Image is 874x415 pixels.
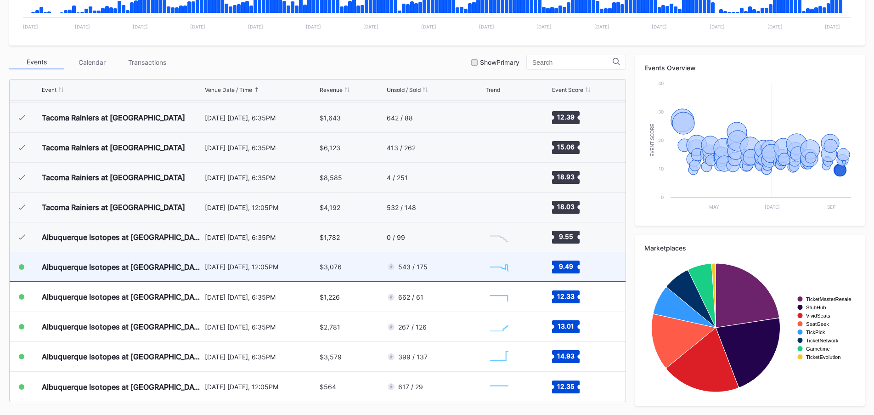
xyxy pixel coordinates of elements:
div: 543 / 175 [398,263,428,271]
text: [DATE] [363,24,378,29]
div: 4 / 251 [387,174,408,182]
div: 662 / 61 [398,293,423,301]
svg: Chart title [485,315,513,338]
div: $3,076 [320,263,342,271]
div: Albuquerque Isotopes at [GEOGRAPHIC_DATA] [42,292,203,301]
div: Event [42,86,56,93]
text: 12.39 [557,113,575,121]
div: [DATE] [DATE], 6:35PM [205,233,317,241]
div: Transactions [119,55,175,69]
text: TicketEvolution [806,354,840,360]
text: 12.33 [557,292,575,300]
div: Unsold / Sold [387,86,421,93]
div: $8,585 [320,174,342,182]
div: $1,643 [320,114,341,122]
text: [DATE] [710,24,725,29]
div: Event Score [552,86,583,93]
div: [DATE] [DATE], 6:35PM [205,144,317,152]
div: Albuquerque Isotopes at [GEOGRAPHIC_DATA] [42,233,203,242]
div: Tacoma Rainiers at [GEOGRAPHIC_DATA] [42,173,185,182]
div: $3,579 [320,353,342,361]
div: 267 / 126 [398,323,427,331]
text: 40 [658,80,664,86]
div: Marketplaces [644,244,856,252]
text: SeatGeek [806,321,829,327]
svg: Chart title [485,226,513,249]
svg: Chart title [485,106,513,129]
div: $1,226 [320,293,340,301]
text: 13.01 [558,322,574,330]
svg: Chart title [485,285,513,308]
div: Albuquerque Isotopes at [GEOGRAPHIC_DATA] [42,382,203,392]
div: Events [9,55,64,69]
input: Search [532,59,613,66]
text: Gametime [806,346,830,352]
text: [DATE] [190,24,205,29]
div: [DATE] [DATE], 12:05PM [205,263,317,271]
div: [DATE] [DATE], 6:35PM [205,323,317,331]
svg: Chart title [644,79,856,216]
svg: Chart title [485,196,513,219]
text: [DATE] [23,24,38,29]
svg: Chart title [485,375,513,398]
text: [DATE] [75,24,90,29]
text: VividSeats [806,313,830,318]
div: $564 [320,383,336,391]
div: Events Overview [644,64,856,72]
text: 30 [658,109,664,114]
text: May [709,204,719,210]
div: [DATE] [DATE], 6:35PM [205,114,317,122]
div: $1,782 [320,233,340,241]
text: [DATE] [306,24,321,29]
div: Venue Date / Time [205,86,252,93]
div: $6,123 [320,144,340,152]
div: Trend [485,86,500,93]
div: 617 / 29 [398,383,423,391]
svg: Chart title [485,345,513,368]
text: [DATE] [536,24,552,29]
text: [DATE] [479,24,494,29]
text: 12.35 [557,382,575,390]
text: 10 [659,166,664,171]
text: [DATE] [825,24,840,29]
div: Albuquerque Isotopes at [GEOGRAPHIC_DATA] [42,262,203,272]
div: Calendar [64,55,119,69]
text: [DATE] [765,204,780,210]
text: Sep [827,204,835,210]
div: Tacoma Rainiers at [GEOGRAPHIC_DATA] [42,113,185,122]
text: [DATE] [767,24,783,29]
text: TicketMasterResale [806,296,851,302]
text: TickPick [806,330,825,335]
text: 15.06 [557,143,575,151]
div: Albuquerque Isotopes at [GEOGRAPHIC_DATA] [42,352,203,361]
div: Tacoma Rainiers at [GEOGRAPHIC_DATA] [42,203,185,212]
div: 413 / 262 [387,144,416,152]
text: [DATE] [421,24,436,29]
text: [DATE] [594,24,609,29]
text: 0 [661,194,664,200]
div: 399 / 137 [398,353,428,361]
div: 532 / 148 [387,204,416,211]
svg: Chart title [485,256,513,279]
div: [DATE] [DATE], 6:35PM [205,174,317,182]
text: 18.93 [557,173,575,181]
div: Revenue [320,86,343,93]
text: StubHub [806,305,826,310]
svg: Chart title [485,166,513,189]
text: [DATE] [133,24,148,29]
svg: Chart title [644,259,856,397]
div: $2,781 [320,323,340,331]
text: [DATE] [248,24,263,29]
text: TicketNetwork [806,338,839,343]
div: [DATE] [DATE], 12:05PM [205,383,317,391]
text: 9.55 [558,233,573,240]
div: $4,192 [320,204,340,211]
text: 14.93 [557,352,575,360]
text: Event Score [650,124,655,157]
div: 642 / 88 [387,114,413,122]
text: [DATE] [652,24,667,29]
text: 9.49 [558,262,573,270]
div: Tacoma Rainiers at [GEOGRAPHIC_DATA] [42,143,185,152]
div: Show Primary [480,58,519,66]
div: 0 / 99 [387,233,405,241]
